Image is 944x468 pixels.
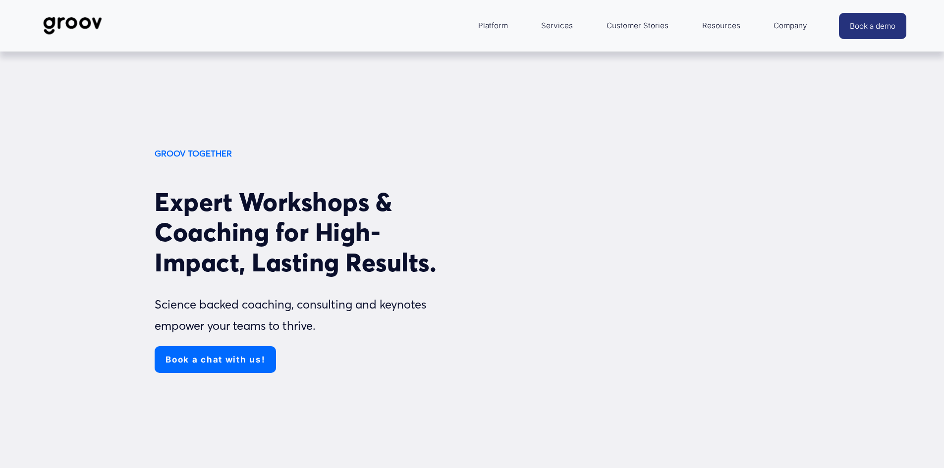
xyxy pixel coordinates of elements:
[702,19,740,33] span: Resources
[155,294,469,337] p: Science backed coaching, consulting and keynotes empower your teams to thrive.
[697,14,745,38] a: folder dropdown
[478,19,508,33] span: Platform
[473,14,513,38] a: folder dropdown
[155,148,232,158] strong: GROOV TOGETHER
[774,19,807,33] span: Company
[536,14,578,38] a: Services
[839,13,906,39] a: Book a demo
[769,14,812,38] a: folder dropdown
[38,9,108,42] img: Groov | Workplace Science Platform | Unlock Performance | Drive Results
[155,346,276,373] a: Book a chat with us!
[155,187,469,277] h2: Expert Workshops & Coaching for High-Impact, Lasting Results.
[602,14,673,38] a: Customer Stories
